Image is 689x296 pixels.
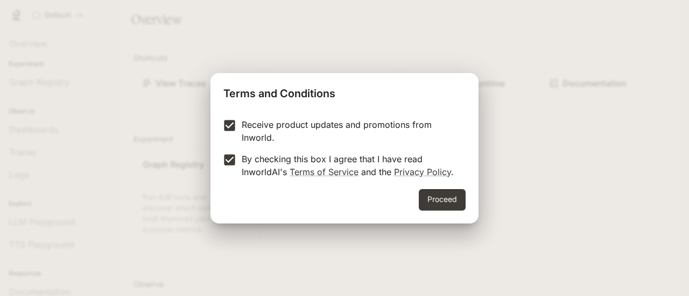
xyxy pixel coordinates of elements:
[419,189,466,211] button: Proceed
[242,153,457,178] p: By checking this box I agree that I have read InworldAI's and the .
[394,167,451,177] a: Privacy Policy
[210,73,479,110] h2: Terms and Conditions
[242,118,457,144] p: Receive product updates and promotions from Inworld.
[290,167,358,177] a: Terms of Service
